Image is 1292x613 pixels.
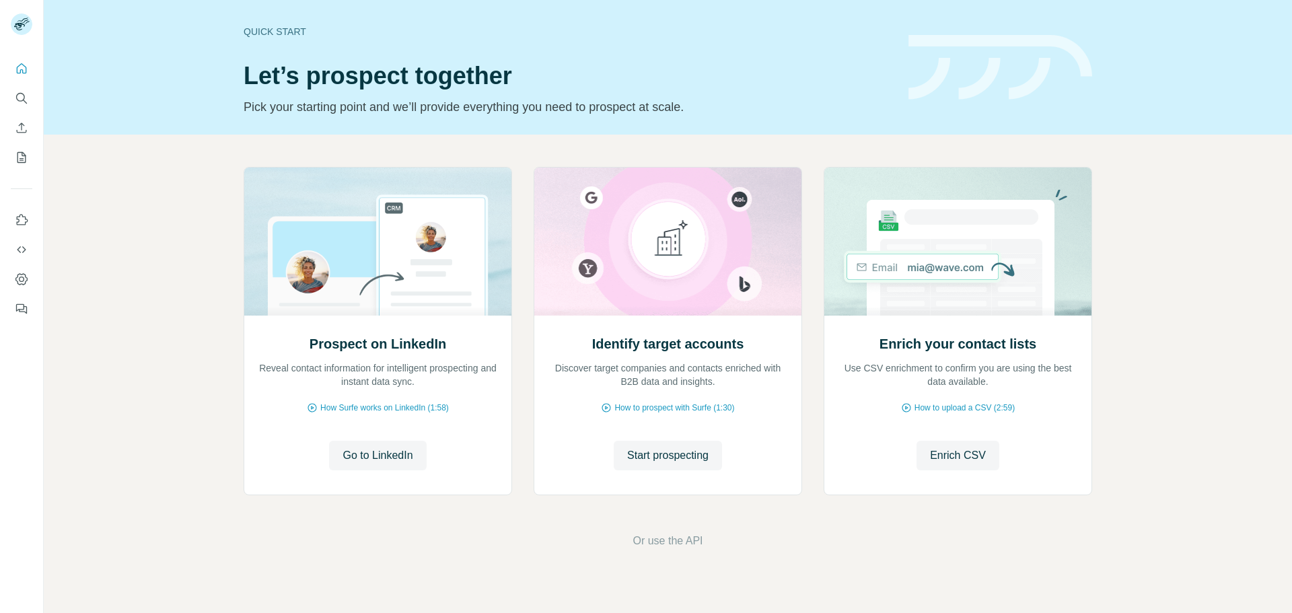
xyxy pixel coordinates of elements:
span: Start prospecting [627,447,709,464]
div: Quick start [244,25,892,38]
button: Quick start [11,57,32,81]
button: Enrich CSV [917,441,999,470]
img: Identify target accounts [534,168,802,316]
p: Discover target companies and contacts enriched with B2B data and insights. [548,361,788,388]
span: How Surfe works on LinkedIn (1:58) [320,402,449,414]
button: Start prospecting [614,441,722,470]
button: My lists [11,145,32,170]
button: Feedback [11,297,32,321]
h2: Identify target accounts [592,334,744,353]
button: Dashboard [11,267,32,291]
button: Enrich CSV [11,116,32,140]
button: Or use the API [633,533,703,549]
p: Use CSV enrichment to confirm you are using the best data available. [838,361,1078,388]
img: banner [908,35,1092,100]
img: Enrich your contact lists [824,168,1092,316]
h1: Let’s prospect together [244,63,892,89]
button: Use Surfe API [11,238,32,262]
span: Enrich CSV [930,447,986,464]
h2: Enrich your contact lists [880,334,1036,353]
p: Pick your starting point and we’ll provide everything you need to prospect at scale. [244,98,892,116]
img: Prospect on LinkedIn [244,168,512,316]
span: How to upload a CSV (2:59) [914,402,1015,414]
button: Use Surfe on LinkedIn [11,208,32,232]
span: How to prospect with Surfe (1:30) [614,402,734,414]
h2: Prospect on LinkedIn [310,334,446,353]
span: Go to LinkedIn [343,447,412,464]
button: Go to LinkedIn [329,441,426,470]
button: Search [11,86,32,110]
p: Reveal contact information for intelligent prospecting and instant data sync. [258,361,498,388]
